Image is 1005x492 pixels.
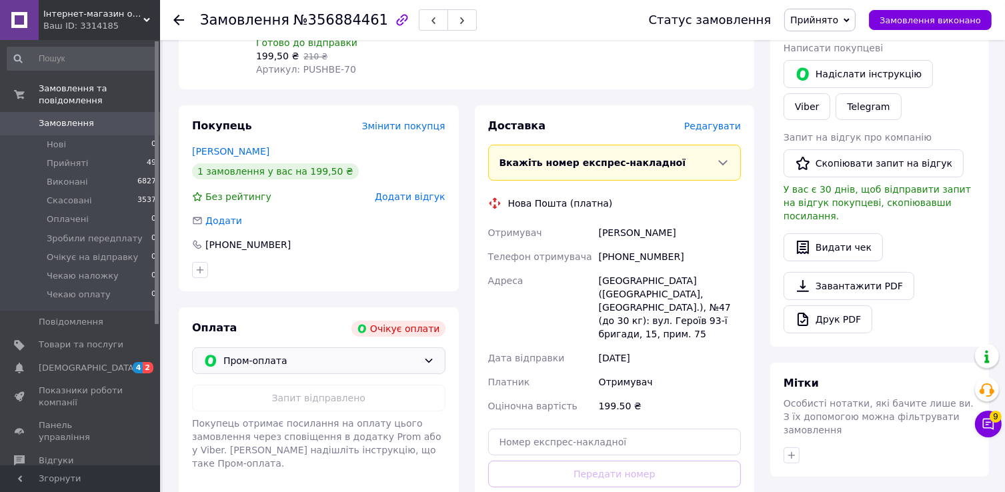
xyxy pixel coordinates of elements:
[47,270,119,282] span: Чекаю наложку
[39,83,160,107] span: Замовлення та повідомлення
[362,121,445,131] span: Змінити покупця
[784,184,971,221] span: У вас є 30 днів, щоб відправити запит на відгук покупцеві, скопіювавши посилання.
[790,15,838,25] span: Прийнято
[784,93,830,120] a: Viber
[488,429,742,455] input: Номер експрес-накладної
[784,272,914,300] a: Завантажити PDF
[39,117,94,129] span: Замовлення
[143,362,153,373] span: 2
[505,197,616,210] div: Нова Пошта (платна)
[39,339,123,351] span: Товари та послуги
[784,377,819,389] span: Мітки
[47,213,89,225] span: Оплачені
[596,269,744,346] div: [GEOGRAPHIC_DATA] ([GEOGRAPHIC_DATA], [GEOGRAPHIC_DATA].), №47 (до 30 кг): вул. Героїв 93-ї брига...
[293,12,388,28] span: №356884461
[200,12,289,28] span: Замовлення
[192,385,445,411] button: Запит відправлено
[990,407,1002,419] span: 9
[880,15,981,25] span: Замовлення виконано
[784,398,974,435] span: Особисті нотатки, які бачите лише ви. З їх допомогою можна фільтрувати замовлення
[596,394,744,418] div: 199.50 ₴
[784,305,872,333] a: Друк PDF
[133,362,143,373] span: 4
[7,47,157,71] input: Пошук
[151,251,156,263] span: 0
[596,346,744,370] div: [DATE]
[488,377,530,387] span: Платник
[147,157,156,169] span: 49
[488,401,578,411] span: Оціночна вартість
[151,289,156,301] span: 0
[784,43,883,53] span: Написати покупцеві
[192,119,252,132] span: Покупець
[869,10,992,30] button: Замовлення виконано
[836,93,901,120] a: Telegram
[39,362,137,374] span: [DEMOGRAPHIC_DATA]
[39,419,123,443] span: Панель управління
[47,176,88,188] span: Виконані
[47,233,143,245] span: Зробили передплату
[192,163,359,179] div: 1 замовлення у вас на 199,50 ₴
[151,233,156,245] span: 0
[596,370,744,394] div: Отримувач
[488,275,524,286] span: Адреса
[151,139,156,151] span: 0
[47,195,92,207] span: Скасовані
[43,8,143,20] span: Інтернет-магазин одягу "The Rechi"
[47,289,111,301] span: Чекаю оплату
[151,213,156,225] span: 0
[488,119,546,132] span: Доставка
[784,132,932,143] span: Запит на відгук про компанію
[488,251,592,262] span: Телефон отримувача
[256,51,299,61] span: 199,50 ₴
[39,455,73,467] span: Відгуки
[137,176,156,188] span: 6827
[39,316,103,328] span: Повідомлення
[303,52,327,61] span: 210 ₴
[173,13,184,27] div: Повернутися назад
[499,157,686,168] span: Вкажіть номер експрес-накладної
[375,191,445,202] span: Додати відгук
[43,20,160,32] div: Ваш ID: 3314185
[137,195,156,207] span: 3537
[47,157,88,169] span: Прийняті
[192,418,441,469] span: Покупець отримає посилання на оплату цього замовлення через сповіщення в додатку Prom або у Viber...
[784,233,883,261] button: Видати чек
[192,321,237,334] span: Оплата
[649,13,772,27] div: Статус замовлення
[256,64,356,75] span: Артикул: PUSHBE-70
[223,353,418,368] span: Пром-оплата
[47,251,138,263] span: Очікує на відправку
[205,191,271,202] span: Без рейтингу
[684,121,741,131] span: Редагувати
[975,411,1002,437] button: Чат з покупцем9
[205,215,242,226] span: Додати
[784,60,933,88] button: Надіслати інструкцію
[204,238,292,251] div: [PHONE_NUMBER]
[596,245,744,269] div: [PHONE_NUMBER]
[39,385,123,409] span: Показники роботи компанії
[192,146,269,157] a: [PERSON_NAME]
[256,37,357,48] span: Готово до відправки
[784,149,964,177] button: Скопіювати запит на відгук
[488,353,565,363] span: Дата відправки
[488,227,542,238] span: Отримувач
[47,139,66,151] span: Нові
[151,270,156,282] span: 0
[596,221,744,245] div: [PERSON_NAME]
[351,321,445,337] div: Очікує оплати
